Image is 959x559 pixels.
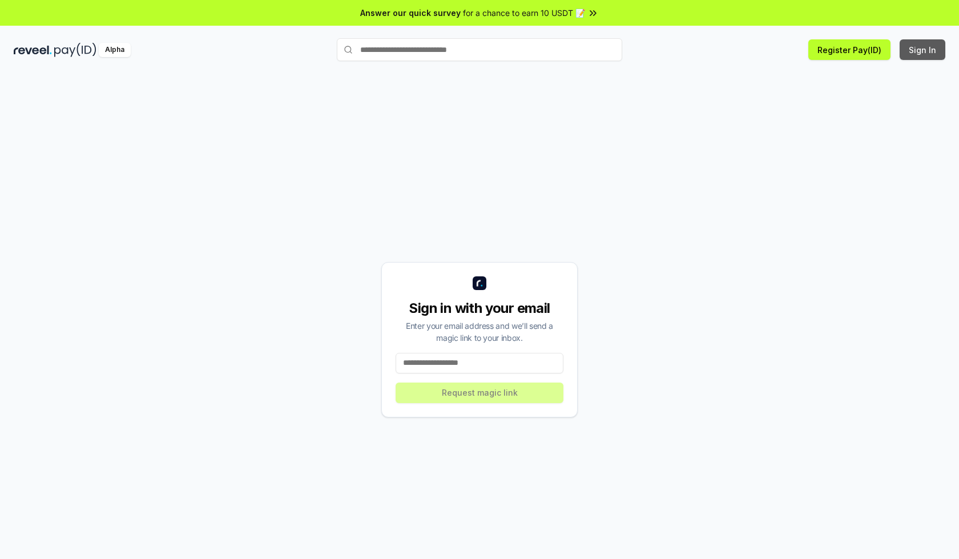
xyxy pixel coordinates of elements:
button: Sign In [900,39,945,60]
button: Register Pay(ID) [808,39,890,60]
img: logo_small [473,276,486,290]
div: Alpha [99,43,131,57]
span: Answer our quick survey [360,7,461,19]
span: for a chance to earn 10 USDT 📝 [463,7,585,19]
div: Enter your email address and we’ll send a magic link to your inbox. [396,320,563,344]
img: pay_id [54,43,96,57]
div: Sign in with your email [396,299,563,317]
img: reveel_dark [14,43,52,57]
